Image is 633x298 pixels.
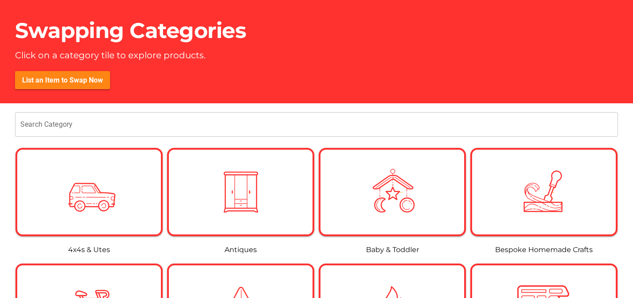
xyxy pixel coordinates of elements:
input: Search Category [20,112,613,137]
a: Antiques [225,245,257,254]
button: List an Item to Swap Now [15,71,110,89]
p: Click on a category tile to explore products. [15,50,206,60]
span: List an Item to Swap Now [22,76,103,84]
a: Baby & Toddler [366,245,419,254]
a: 4x4s & Utes [68,245,110,254]
h1: Swapping Categories [15,18,280,44]
a: Bespoke Homemade Crafts [495,245,593,254]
